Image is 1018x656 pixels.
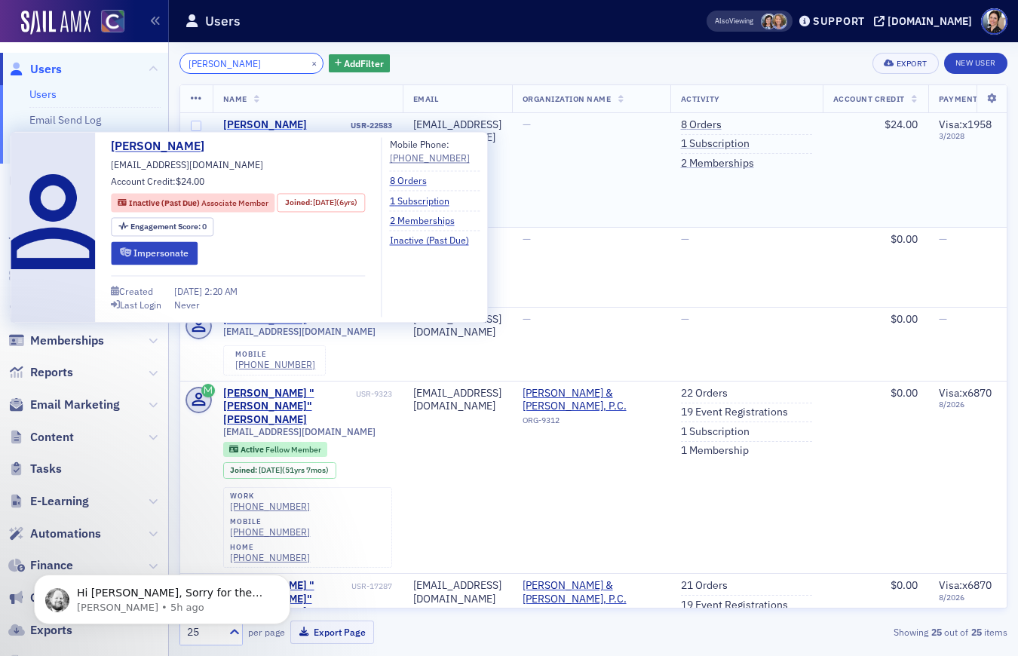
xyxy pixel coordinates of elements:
a: 19 Event Registrations [681,599,788,612]
div: [EMAIL_ADDRESS][DOMAIN_NAME] [413,387,501,413]
div: USR-22583 [309,121,392,130]
div: Also [715,16,729,26]
div: Engagement Score: 0 [111,218,213,237]
div: [PHONE_NUMBER] [390,152,470,165]
div: work [230,492,310,501]
span: Memberships [30,333,104,349]
button: AddFilter [329,54,391,73]
h1: Users [205,12,241,30]
div: (51yrs 7mos) [259,465,329,475]
a: Connect [8,590,75,606]
a: SailAMX [21,11,90,35]
span: $0.00 [891,578,918,592]
div: USR-9323 [356,389,392,399]
span: Fellow Member [265,444,321,455]
div: Last Login [120,301,161,309]
span: [DATE] [259,464,282,475]
button: Export [872,53,938,74]
span: Add Filter [344,57,384,70]
span: Profile [981,8,1007,35]
span: Jenkins & Jenkins, P.C. [523,579,660,605]
span: — [523,118,531,131]
strong: 25 [928,625,944,639]
button: × [308,56,321,69]
span: Stacy Svendsen [761,14,777,29]
a: Email Send Log [29,113,101,127]
a: Organizations [8,171,106,188]
button: Export Page [290,621,374,644]
a: Automations [8,526,101,542]
span: Tasks [30,461,62,477]
a: 21 Orders [681,579,728,593]
strong: 25 [968,625,984,639]
span: Visa : x6870 [939,607,992,621]
a: [PERSON_NAME] [111,137,216,155]
div: USR-17287 [351,581,392,591]
a: 2 Memberships [681,157,754,170]
div: [EMAIL_ADDRESS][DOMAIN_NAME] [413,579,501,605]
span: Visa : x6870 [939,386,992,400]
span: — [939,312,947,326]
span: Email [413,93,439,104]
div: Support [813,14,865,28]
div: Export [897,60,928,68]
a: Subscriptions [8,300,105,317]
span: Jenkins & Jenkins, P.C. [523,387,660,413]
a: Inactive (Past Due) [390,234,480,247]
span: Activity [681,93,720,104]
span: Content [30,429,74,446]
a: 22 Orders [681,387,728,400]
span: Viewing [715,16,753,26]
span: Kelli Davis [771,14,787,29]
span: $0.00 [891,386,918,400]
span: Users [30,61,62,78]
div: [PHONE_NUMBER] [230,501,310,512]
span: Visa : x1958 [939,118,992,131]
span: — [523,232,531,246]
div: [PHONE_NUMBER] [230,526,310,538]
a: [PERSON_NAME] [223,118,307,132]
div: Active: Active: Fellow Member [223,442,328,457]
span: [EMAIL_ADDRESS][DOMAIN_NAME] [223,426,376,437]
a: Tasks [8,461,62,477]
span: Joined : [230,465,259,475]
div: Account Credit: [111,174,204,191]
a: [PERSON_NAME] "[PERSON_NAME]" [PERSON_NAME] [223,387,354,427]
div: Created [119,287,153,296]
span: $24.00 [885,118,918,131]
input: Search… [179,53,323,74]
a: Orders [8,236,67,253]
div: [EMAIL_ADDRESS][DOMAIN_NAME] [413,313,501,339]
iframe: Intercom notifications message [11,543,313,648]
span: Automations [30,526,101,542]
span: $0.00 [891,232,918,246]
span: Reports [30,364,73,381]
div: Inactive (Past Due): Inactive (Past Due): Associate Member [111,194,274,213]
div: Mobile Phone: [390,137,470,165]
div: Joined: 1974-01-28 00:00:00 [223,462,336,479]
span: Account Credit [833,93,905,104]
a: Email Marketing [8,397,120,413]
button: Impersonate [111,241,198,265]
span: Name [223,93,247,104]
span: Associate Member [201,198,268,208]
a: 1 Subscription [681,425,750,439]
a: 2 Memberships [390,213,466,227]
span: E-Learning [30,493,89,510]
div: ORG-9312 [523,415,660,431]
span: $24.00 [176,175,204,187]
span: Visa : x6870 [939,578,992,592]
a: Events & Products [8,204,130,220]
span: Organization Name [523,93,612,104]
span: [DATE] [174,285,204,297]
a: [PERSON_NAME] & [PERSON_NAME], P.C. [523,579,660,605]
a: Memberships [8,333,104,349]
button: [DOMAIN_NAME] [874,16,977,26]
a: [PHONE_NUMBER] [235,359,315,370]
span: Joined : [285,197,314,209]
